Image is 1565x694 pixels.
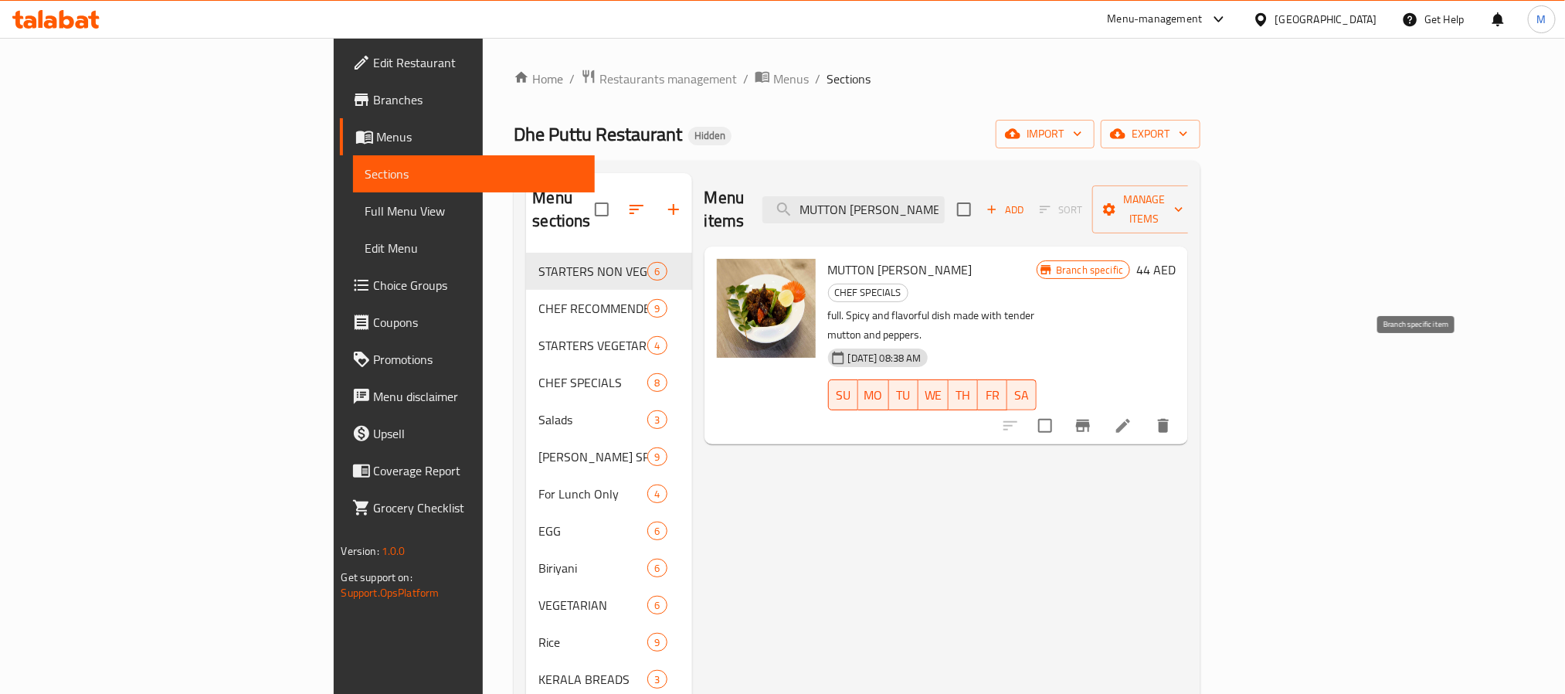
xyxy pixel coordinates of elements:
button: FR [978,379,1007,410]
div: Salads3 [526,401,691,438]
span: 3 [648,672,666,687]
span: Upsell [374,424,582,443]
span: M [1537,11,1546,28]
span: WE [925,384,942,407]
span: SU [835,384,852,407]
button: SU [828,379,858,410]
span: CHEF SPECIALS [829,284,908,301]
span: Sections [365,165,582,183]
span: Menus [377,128,582,146]
div: items [647,522,667,540]
a: Upsell [340,415,595,452]
button: WE [918,379,949,410]
span: Coupons [374,313,582,332]
a: Promotions [340,341,595,378]
span: Branch specific [1050,263,1129,277]
span: 4 [648,487,666,502]
div: items [647,485,667,503]
span: VEGETARIAN [538,596,647,614]
span: 6 [648,264,666,279]
div: items [647,262,667,281]
div: CHEF RECOMMENDED ITEMS combos9 [526,290,691,327]
div: Hidden [688,127,732,145]
span: For Lunch Only [538,485,647,503]
button: Manage items [1092,185,1196,233]
span: export [1113,124,1188,144]
div: For Lunch Only4 [526,475,691,512]
span: Add item [980,198,1030,222]
span: STARTERS VEGETARIAN [538,336,647,355]
div: items [647,299,667,318]
span: import [1008,124,1082,144]
span: MUTTON [PERSON_NAME] [828,258,973,281]
span: 3 [648,413,666,427]
div: [GEOGRAPHIC_DATA] [1275,11,1377,28]
button: SA [1007,379,1037,410]
span: KERALA BREADS [538,670,647,689]
span: Promotions [374,350,582,369]
div: STARTERS VEGETARIAN4 [526,327,691,364]
span: Add [984,201,1026,219]
span: Get support on: [341,567,412,587]
span: 9 [648,450,666,464]
span: Edit Menu [365,239,582,257]
span: FR [984,384,1001,407]
div: items [647,559,667,577]
span: [PERSON_NAME] SPECIALITIES [538,447,647,466]
div: [PERSON_NAME] SPECIALITIES9 [526,438,691,475]
span: 6 [648,561,666,576]
span: Sections [827,70,871,88]
span: Select all sections [586,193,618,226]
h6: 44 AED [1136,259,1176,281]
span: 6 [648,598,666,613]
span: 6 [648,524,666,539]
span: Choice Groups [374,276,582,294]
nav: breadcrumb [514,69,1200,89]
button: import [996,120,1095,148]
span: CHEF SPECIALS [538,373,647,392]
span: TH [955,384,972,407]
div: CHEF SPECIALS8 [526,364,691,401]
a: Grocery Checklist [340,489,595,526]
div: items [647,410,667,429]
span: TU [895,384,912,407]
a: Coupons [340,304,595,341]
a: Coverage Report [340,452,595,489]
input: search [762,196,945,223]
div: Rice [538,633,647,651]
span: [DATE] 08:38 AM [842,351,928,366]
div: VEGETARIAN6 [526,587,691,624]
span: Branches [374,90,582,109]
span: Restaurants management [599,70,737,88]
span: Menu disclaimer [374,387,582,406]
div: STARTERS NON VEGETARIAN6 [526,253,691,290]
div: items [647,670,667,689]
span: Edit Restaurant [374,53,582,72]
div: STARTERS NON VEGETARIAN [538,262,647,281]
p: full. Spicy and flavorful dish made with tender mutton and peppers. [828,306,1037,345]
span: Full Menu View [365,202,582,220]
span: SA [1013,384,1030,407]
span: Grocery Checklist [374,498,582,517]
span: Manage items [1105,190,1183,229]
div: EGG6 [526,512,691,549]
li: / [815,70,820,88]
button: TU [889,379,918,410]
h2: Menu items [704,186,745,233]
button: delete [1145,407,1182,444]
button: Add section [655,191,692,228]
button: export [1101,120,1200,148]
div: Biriyani6 [526,549,691,587]
a: Edit Menu [353,230,595,267]
div: items [647,336,667,355]
span: Hidden [688,129,732,142]
span: Salads [538,410,647,429]
span: 1.0.0 [382,541,406,561]
span: MO [864,384,883,407]
div: Menu-management [1108,10,1203,29]
span: Coverage Report [374,461,582,480]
